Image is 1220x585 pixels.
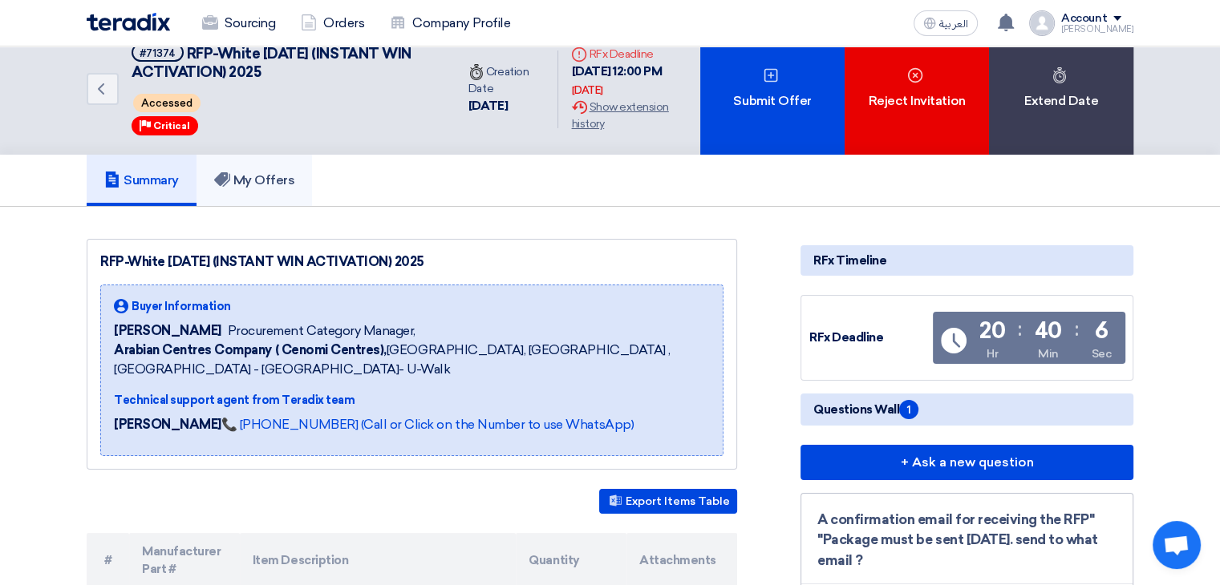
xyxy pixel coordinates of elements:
div: [PERSON_NAME] [1061,25,1133,34]
span: Accessed [133,94,201,112]
span: Questions Wall [813,400,918,419]
img: profile_test.png [1029,10,1055,36]
div: 6 [1094,320,1108,342]
div: Reject Invitation [845,24,989,155]
div: : [1018,315,1022,344]
span: [PERSON_NAME] [114,321,221,341]
span: RFP-White [DATE] (INSTANT WIN ACTIVATION) 2025 [132,45,411,81]
div: Submit Offer [700,24,845,155]
a: Sourcing [189,6,288,41]
span: العربية [939,18,968,30]
span: Critical [153,120,190,131]
span: Buyer Information [132,298,231,315]
span: Procurement Category Manager, [228,321,415,341]
a: My Offers [197,155,313,206]
b: Arabian Centres Company ( Cenomi Centres), [114,342,387,357]
a: Summary [87,155,197,206]
button: + Ask a new question [800,445,1133,480]
div: RFx Deadline [809,329,930,347]
div: [DATE] 12:00 PM [571,63,687,99]
a: Company Profile [377,6,523,41]
button: العربية [914,10,978,36]
strong: [PERSON_NAME] [114,417,221,432]
a: Orders [288,6,377,41]
div: Hr [987,345,998,362]
a: 📞 [PHONE_NUMBER] (Call or Click on the Number to use WhatsApp) [221,417,634,432]
div: [DATE] [571,83,602,99]
div: Sec [1091,345,1111,362]
div: #71374 [140,48,176,58]
div: [DATE] [468,97,545,115]
button: Export Items Table [599,489,737,514]
div: RFP-White [DATE] (INSTANT WIN ACTIVATION) 2025 [100,252,723,272]
div: Min [1038,345,1059,362]
div: : [1075,315,1079,344]
h5: RFP-White Friday (INSTANT WIN ACTIVATION) 2025 [132,43,436,83]
div: 40 [1035,320,1062,342]
img: Teradix logo [87,13,170,31]
div: A confirmation email for receiving the RFP" "Package must be sent [DATE]. send to what email ? [817,510,1117,571]
div: Extend Date [989,24,1133,155]
div: RFx Timeline [800,245,1133,276]
div: Technical support agent from Teradix team [114,392,710,409]
div: Creation Date [468,63,545,97]
div: RFx Deadline [571,46,687,63]
span: [GEOGRAPHIC_DATA], [GEOGRAPHIC_DATA] ,[GEOGRAPHIC_DATA] - [GEOGRAPHIC_DATA]- U-Walk [114,341,710,379]
div: Show extension history [571,99,687,132]
h5: My Offers [214,172,295,188]
span: 1 [899,400,918,419]
h5: Summary [104,172,179,188]
div: Account [1061,12,1107,26]
div: 20 [979,320,1005,342]
div: Open chat [1153,521,1201,569]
